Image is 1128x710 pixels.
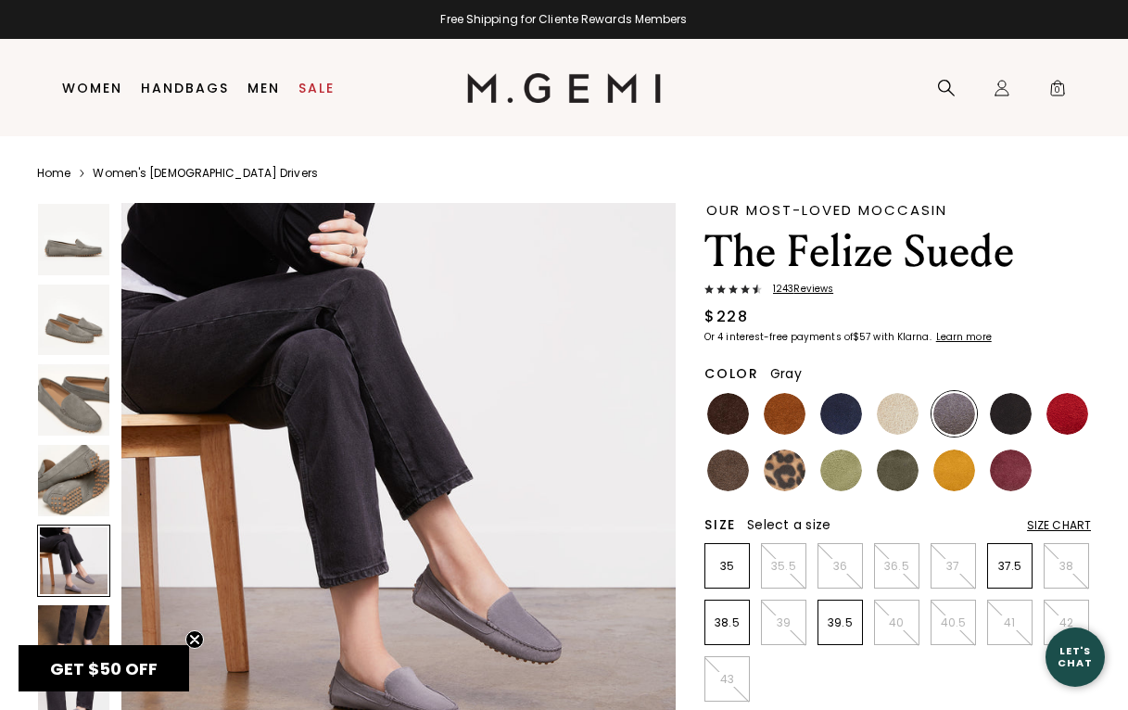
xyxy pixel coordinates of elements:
[877,450,919,491] img: Olive
[38,364,109,436] img: The Felize Suede
[38,204,109,275] img: The Felize Suede
[38,605,109,677] img: The Felize Suede
[932,615,975,630] p: 40.5
[705,672,749,687] p: 43
[873,330,933,344] klarna-placement-style-body: with Klarna
[1046,393,1088,435] img: Sunset Red
[707,450,749,491] img: Mushroom
[704,366,759,381] h2: Color
[762,559,805,574] p: 35.5
[747,515,830,534] span: Select a size
[704,517,736,532] h2: Size
[706,203,1091,217] div: Our Most-Loved Moccasin
[1045,559,1088,574] p: 38
[704,226,1091,278] h1: The Felize Suede
[1048,82,1067,101] span: 0
[818,615,862,630] p: 39.5
[19,645,189,691] div: GET $50 OFFClose teaser
[990,393,1032,435] img: Black
[1045,615,1088,630] p: 42
[247,81,280,95] a: Men
[185,630,204,649] button: Close teaser
[818,559,862,574] p: 36
[38,445,109,516] img: The Felize Suede
[62,81,122,95] a: Women
[38,285,109,356] img: The Felize Suede
[853,330,870,344] klarna-placement-style-amount: $57
[764,450,805,491] img: Leopard Print
[50,657,158,680] span: GET $50 OFF
[934,332,992,343] a: Learn more
[704,306,748,328] div: $228
[93,166,317,181] a: Women's [DEMOGRAPHIC_DATA] Drivers
[770,364,802,383] span: Gray
[704,284,1091,298] a: 1243Reviews
[37,166,70,181] a: Home
[707,393,749,435] img: Chocolate
[988,559,1032,574] p: 37.5
[932,559,975,574] p: 37
[820,450,862,491] img: Pistachio
[141,81,229,95] a: Handbags
[877,393,919,435] img: Latte
[875,615,919,630] p: 40
[705,615,749,630] p: 38.5
[762,284,833,295] span: 1243 Review s
[875,559,919,574] p: 36.5
[936,330,992,344] klarna-placement-style-cta: Learn more
[705,559,749,574] p: 35
[988,615,1032,630] p: 41
[704,330,853,344] klarna-placement-style-body: Or 4 interest-free payments of
[990,450,1032,491] img: Burgundy
[933,450,975,491] img: Sunflower
[933,393,975,435] img: Gray
[1046,645,1105,668] div: Let's Chat
[298,81,335,95] a: Sale
[764,393,805,435] img: Saddle
[820,393,862,435] img: Midnight Blue
[467,73,661,103] img: M.Gemi
[762,615,805,630] p: 39
[1027,518,1091,533] div: Size Chart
